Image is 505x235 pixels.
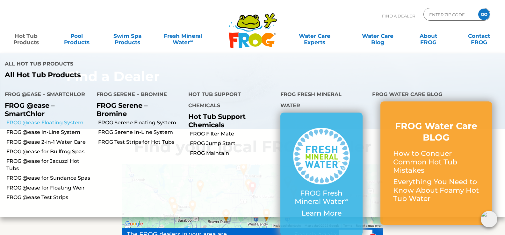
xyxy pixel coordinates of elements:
[408,30,448,42] a: AboutFROG
[6,184,92,191] a: FROG @ease for Floating Weir
[481,211,497,227] img: openIcon
[6,148,92,155] a: FROG @ease for Bullfrog Spas
[6,139,92,146] a: FROG @ease 2-in-1 Water Care
[358,30,398,42] a: Water CareBlog
[372,89,500,101] h4: FROG Water Care Blog
[293,189,350,206] p: FROG Fresh Mineral Water
[5,58,248,71] h4: All Hot Tub Products
[5,71,248,79] a: All Hot Tub Products
[190,38,193,43] sup: ∞
[158,30,208,42] a: Fresh MineralWater∞
[190,140,275,147] a: FROG Jump Start
[356,224,381,227] a: Report a map error
[97,89,179,101] h4: FROG Serene – Bromine
[188,113,271,128] p: Hot Tub Support Chemicals
[97,101,179,117] p: FROG Serene – Bromine
[6,194,92,201] a: FROG @ease Test Strips
[293,128,350,221] a: FROG Fresh Mineral Water∞ Learn More
[124,220,145,228] a: Open this area in Google Maps (opens a new window)
[393,120,479,206] a: FROG Water Care BLOG How to Conquer Common Hot Tub Mistakes Everything You Need to Know About Foa...
[98,139,184,146] a: FROG Test Strips for Hot Tubs
[6,129,92,136] a: FROG @ease In-Line System
[6,158,92,172] a: FROG @ease for Jacuzzi Hot Tubs
[190,150,275,157] a: FROG Maintain
[6,119,92,126] a: FROG @ease Floating System
[280,89,363,113] h4: FROG Fresh Mineral Water
[273,224,301,228] button: Keyboard shortcuts
[6,30,46,42] a: Hot TubProducts
[459,30,499,42] a: ContactFROG
[108,30,147,42] a: Swim SpaProducts
[382,8,415,24] p: Find A Dealer
[293,209,350,218] p: Learn More
[393,149,479,175] p: How to Conquer Common Hot Tub Mistakes
[393,120,479,143] h3: FROG Water Care BLOG
[190,130,275,137] a: FROG Filter Mate
[57,30,97,42] a: PoolProducts
[5,89,87,101] h4: FROG @ease – SmartChlor
[6,175,92,182] a: FROG @ease for Sundance Spas
[5,101,87,117] p: FROG @ease – SmartChlor
[98,119,184,126] a: FROG Serene Floating System
[344,196,348,203] sup: ∞
[478,9,490,20] input: GO
[283,30,347,42] a: Water CareExperts
[188,89,271,113] h4: Hot Tub Support Chemicals
[429,10,472,19] input: Zip Code Form
[98,129,184,136] a: FROG Serene In-Line System
[124,220,145,228] img: Google
[393,178,479,203] p: Everything You Need to Know About Foamy Hot Tub Water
